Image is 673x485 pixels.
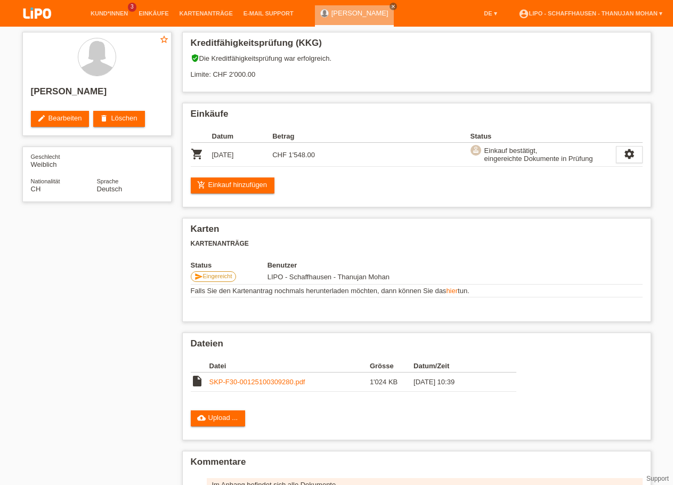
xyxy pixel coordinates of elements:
[390,3,397,10] a: close
[174,10,238,17] a: Kartenanträge
[212,143,273,167] td: [DATE]
[481,145,593,164] div: Einkauf bestätigt, eingereichte Dokumente in Prüfung
[272,143,333,167] td: CHF 1'548.00
[191,38,643,54] h2: Kreditfähigkeitsprüfung (KKG)
[191,457,643,473] h2: Kommentare
[93,111,144,127] a: deleteLöschen
[97,178,119,184] span: Sprache
[191,375,204,387] i: insert_drive_file
[191,338,643,354] h2: Dateien
[85,10,133,17] a: Kund*innen
[11,22,64,30] a: LIPO pay
[272,130,333,143] th: Betrag
[100,114,108,123] i: delete
[479,10,502,17] a: DE ▾
[191,285,643,297] td: Falls Sie den Kartenantrag nochmals herunterladen möchten, dann können Sie das tun.
[97,185,123,193] span: Deutsch
[446,287,458,295] a: hier
[159,35,169,44] i: star_border
[209,378,305,386] a: SKP-F30-00125100309280.pdf
[31,153,60,160] span: Geschlecht
[391,4,396,9] i: close
[191,109,643,125] h2: Einkäufe
[472,146,480,153] i: approval
[133,10,174,17] a: Einkäufe
[370,360,413,373] th: Grösse
[191,410,246,426] a: cloud_uploadUpload ...
[191,177,275,193] a: add_shopping_cartEinkauf hinzufügen
[191,224,643,240] h2: Karten
[128,3,136,12] span: 3
[518,9,529,19] i: account_circle
[413,373,501,392] td: [DATE] 10:39
[31,185,41,193] span: Schweiz
[191,261,267,269] th: Status
[159,35,169,46] a: star_border
[191,54,643,86] div: Die Kreditfähigkeitsprüfung war erfolgreich. Limite: CHF 2'000.00
[331,9,388,17] a: [PERSON_NAME]
[267,261,448,269] th: Benutzer
[212,130,273,143] th: Datum
[191,148,204,160] i: POSP00028251
[31,178,60,184] span: Nationalität
[31,86,163,102] h2: [PERSON_NAME]
[471,130,616,143] th: Status
[197,181,206,189] i: add_shopping_cart
[31,111,90,127] a: editBearbeiten
[238,10,299,17] a: E-Mail Support
[413,360,501,373] th: Datum/Zeit
[370,373,413,392] td: 1'024 KB
[513,10,668,17] a: account_circleLIPO - Schaffhausen - Thanujan Mohan ▾
[197,414,206,422] i: cloud_upload
[31,152,97,168] div: Weiblich
[203,273,232,279] span: Eingereicht
[37,114,46,123] i: edit
[191,240,643,248] h3: Kartenanträge
[267,273,390,281] span: 03.10.2025
[191,54,199,62] i: verified_user
[623,148,635,160] i: settings
[209,360,370,373] th: Datei
[194,272,203,281] i: send
[646,475,669,482] a: Support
